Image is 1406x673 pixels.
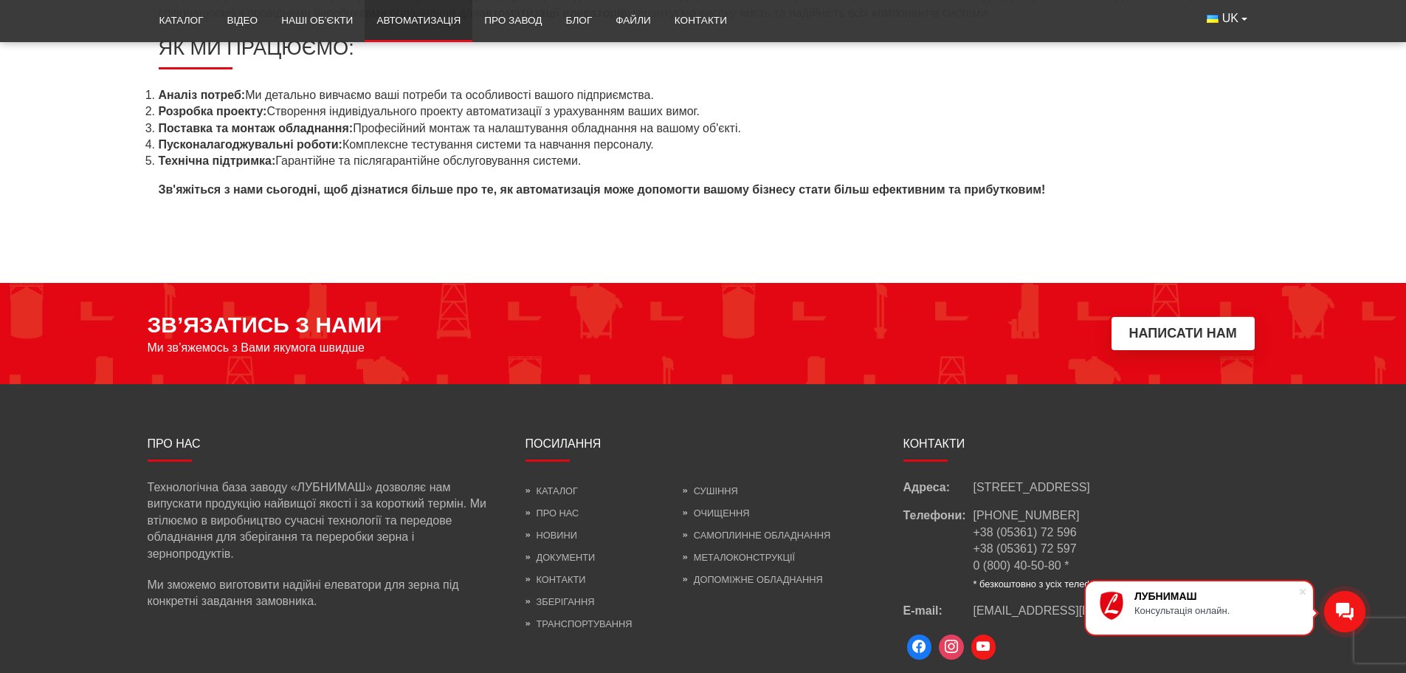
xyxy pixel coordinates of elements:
[525,485,578,496] a: Каталог
[148,437,201,450] span: Про нас
[159,87,1248,103] li: Ми детально вивчаємо ваші потреби та особливості вашого підприємства.
[148,577,503,610] p: Ми зможемо виготовити надійні елеватори для зерна під конкретні завдання замовника.
[973,542,1077,555] a: +38 (05361) 72 597
[683,552,795,563] a: Металоконструкції
[973,578,1146,591] li: * безкоштовно з усіх телефонів України
[1134,605,1298,616] div: Консультація онлайн.
[216,4,270,37] a: Відео
[159,122,354,134] strong: Поставка та монтаж обладнання:
[159,103,1248,120] li: Створення індивідуального проекту автоматизації з урахуванням ваших вимог.
[683,574,823,585] a: Допоміжне обладнання
[903,631,936,663] a: Facebook
[525,618,633,629] a: Транспортування
[472,4,554,37] a: Про завод
[683,508,750,519] a: Очищення
[159,89,246,101] strong: Аналіз потреб:
[525,437,602,450] span: Посилання
[903,508,973,590] span: Телефони:
[525,596,595,607] a: Зберігання
[1195,4,1258,33] button: UK
[1134,590,1298,602] div: ЛУБНИМАШ
[159,138,342,151] strong: Пусконалагоджувальні роботи:
[973,559,1069,572] a: 0 (800) 40-50-80 *
[903,479,973,496] span: Адреса:
[604,4,663,37] a: Файли
[968,631,1000,663] a: Youtube
[148,479,503,562] p: Технологічна база заводу «ЛУБНИМАШ» дозволяє нам випускати продукцію найвищої якості і за коротки...
[1222,10,1238,27] span: UK
[525,530,577,541] a: Новини
[973,603,1174,619] a: [EMAIL_ADDRESS][DOMAIN_NAME]
[159,154,276,167] strong: Технічна підтримка:
[1112,317,1255,350] button: Написати нам
[159,105,267,117] strong: Розробка проекту:
[525,574,586,585] a: Контакти
[525,552,596,563] a: Документи
[1207,15,1219,23] img: Українська
[683,485,738,496] a: Сушіння
[159,36,1248,69] h2: Як ми працюємо:
[148,4,216,37] a: Каталог
[554,4,604,37] a: Блог
[159,137,1248,153] li: Комплексне тестування системи та навчання персоналу.
[148,341,365,355] span: Ми зв’яжемось з Вами якумога швидше
[525,508,579,519] a: Про нас
[903,437,965,450] span: Контакти
[973,526,1077,539] a: +38 (05361) 72 596
[973,509,1080,522] a: [PHONE_NUMBER]
[973,479,1090,496] span: [STREET_ADDRESS]
[935,631,968,663] a: Instagram
[903,603,973,619] span: E-mail:
[973,604,1174,617] span: [EMAIL_ADDRESS][DOMAIN_NAME]
[148,312,382,338] span: ЗВ’ЯЗАТИСЬ З НАМИ
[365,4,472,37] a: Автоматизація
[159,120,1248,137] li: Професійний монтаж та налаштування обладнання на вашому об'єкті.
[159,153,1248,169] li: Гарантійне та післягарантійне обслуговування системи.
[159,183,1046,196] strong: Зв'яжіться з нами сьогодні, щоб дізнатися більше про те, як автоматизація може допомогти вашому б...
[269,4,365,37] a: Наші об’єкти
[663,4,739,37] a: Контакти
[683,530,830,541] a: Самоплинне обладнання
